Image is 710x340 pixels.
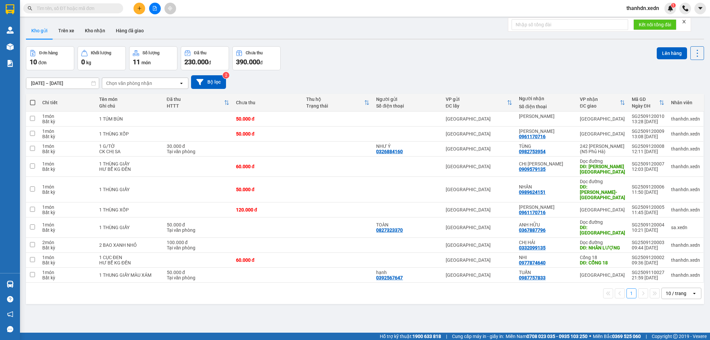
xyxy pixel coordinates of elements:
[78,46,126,70] button: Khối lượng0kg
[580,159,625,164] div: Dọc đường
[632,167,664,172] div: 12:03 [DATE]
[446,225,512,230] div: [GEOGRAPHIC_DATA]
[39,51,58,55] div: Đơn hàng
[632,227,664,233] div: 10:21 [DATE]
[99,149,160,154] div: CK CHỊ SA
[223,72,229,79] sup: 2
[42,144,92,149] div: 1 món
[671,3,676,8] sup: 1
[7,281,14,288] img: warehouse-icon
[671,131,700,137] div: thanhdn.xedn
[99,260,160,265] div: HƯ BỂ KG ĐỀN
[99,207,160,212] div: 1 THÙNG XỐP
[306,103,364,109] div: Trạng thái
[632,97,659,102] div: Mã GD
[519,129,573,134] div: HỒNG BÍCH
[519,270,573,275] div: TUẤN
[380,333,441,340] span: Hỗ trợ kỹ thuật:
[632,189,664,195] div: 11:50 [DATE]
[376,97,439,102] div: Người gửi
[671,116,700,122] div: thanhdn.xedn
[671,242,700,248] div: thanhdn.xedn
[632,103,659,109] div: Ngày ĐH
[671,272,700,278] div: thanhdn.xedn
[580,164,625,174] div: DĐ: TÔ HẠP-KHÁNH SƠN
[621,4,664,12] span: thanhdn.xedn
[632,210,664,215] div: 11:45 [DATE]
[519,104,573,109] div: Số điện thoại
[657,47,687,59] button: Lên hàng
[519,114,573,119] div: LÝ VY
[446,97,507,102] div: VP gửi
[580,103,620,109] div: ĐC giao
[129,46,177,70] button: Số lượng11món
[671,146,700,152] div: thanhdn.xedn
[671,100,700,105] div: Nhân viên
[7,27,14,34] img: warehouse-icon
[133,3,145,14] button: plus
[633,19,676,30] button: Kết nối tổng đài
[191,75,226,89] button: Bộ lọc
[632,114,664,119] div: SG2509120010
[632,240,664,245] div: SG2509120003
[671,207,700,212] div: thanhdn.xedn
[164,3,176,14] button: aim
[42,275,92,280] div: Bất kỳ
[7,60,14,67] img: solution-icon
[671,225,700,230] div: sa.xedn
[246,51,263,55] div: Chưa thu
[42,119,92,124] div: Bất kỳ
[236,116,300,122] div: 50.000 đ
[580,144,625,154] div: 242 [PERSON_NAME] (N5 Phủ Hà)
[42,204,92,210] div: 1 món
[7,43,14,50] img: warehouse-icon
[179,81,184,86] svg: open
[30,58,37,66] span: 10
[236,100,300,105] div: Chưa thu
[580,116,625,122] div: [GEOGRAPHIC_DATA]
[682,5,688,11] img: phone-icon
[452,333,504,340] span: Cung cấp máy in - giấy in:
[167,149,229,154] div: Tại văn phòng
[236,58,260,66] span: 390.000
[42,240,92,245] div: 2 món
[184,58,208,66] span: 230.000
[236,207,300,212] div: 120.000 đ
[106,80,152,87] div: Chọn văn phòng nhận
[632,119,664,124] div: 13:28 [DATE]
[236,187,300,192] div: 50.000 đ
[99,187,160,192] div: 1 THÙNG GIẤY
[646,333,647,340] span: |
[236,131,300,137] div: 50.000 đ
[167,103,224,109] div: HTTT
[42,255,92,260] div: 1 món
[580,131,625,137] div: [GEOGRAPHIC_DATA]
[667,5,673,11] img: icon-new-feature
[91,51,111,55] div: Khối lượng
[142,51,159,55] div: Số lượng
[446,103,507,109] div: ĐC lấy
[376,144,439,149] div: NHƯ Ý
[28,6,32,11] span: search
[26,78,99,89] input: Select a date range.
[81,58,85,66] span: 0
[446,207,512,212] div: [GEOGRAPHIC_DATA]
[7,326,13,332] span: message
[446,131,512,137] div: [GEOGRAPHIC_DATA]
[446,187,512,192] div: [GEOGRAPHIC_DATA]
[80,23,111,39] button: Kho nhận
[86,60,91,65] span: kg
[7,311,13,317] span: notification
[42,129,92,134] div: 1 món
[632,275,664,280] div: 21:59 [DATE]
[306,97,364,102] div: Thu hộ
[519,144,573,149] div: TÙNG
[632,245,664,250] div: 09:44 [DATE]
[519,260,546,265] div: 0977874640
[99,161,160,167] div: 1 THÙNG GIẤY
[580,179,625,184] div: Dọc đường
[673,334,678,339] span: copyright
[519,222,573,227] div: ANH HỮU
[26,23,53,39] button: Kho gửi
[260,60,263,65] span: đ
